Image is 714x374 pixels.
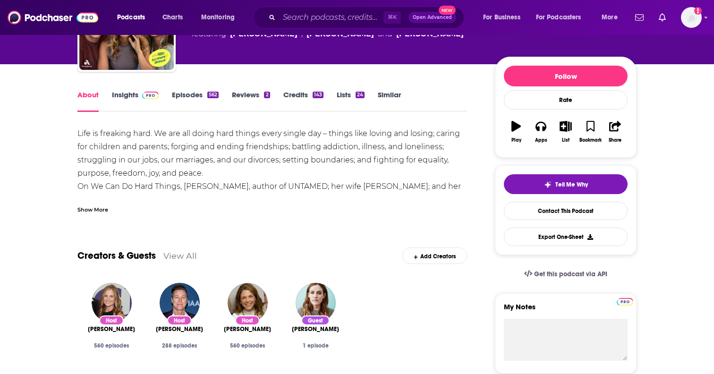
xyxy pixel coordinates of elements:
a: Charts [156,10,188,25]
span: Monitoring [201,11,235,24]
span: [PERSON_NAME] [224,325,271,333]
input: Search podcasts, credits, & more... [279,10,383,25]
span: [PERSON_NAME] [88,325,135,333]
a: Credits143 [283,90,323,112]
img: Podchaser - Follow, Share and Rate Podcasts [8,8,98,26]
div: Add Creators [402,247,467,264]
button: open menu [530,10,595,25]
div: Search podcasts, credits, & more... [262,7,473,28]
div: List [562,137,569,143]
img: Podchaser Pro [617,298,633,306]
svg: Add a profile image [694,7,702,15]
button: open menu [195,10,247,25]
a: Lists24 [337,90,365,112]
div: Apps [535,137,547,143]
div: Rate [504,90,628,110]
span: Get this podcast via API [534,270,607,278]
a: Show notifications dropdown [631,9,647,25]
div: Life is freaking hard. We are all doing hard things every single day – things like loving and los... [77,127,467,259]
span: [PERSON_NAME] [156,325,203,333]
a: Amanda Doyle [224,325,271,333]
a: Contact This Podcast [504,202,628,220]
label: My Notes [504,302,628,319]
button: Bookmark [578,115,603,149]
span: For Podcasters [536,11,581,24]
span: Logged in as catefess [681,7,702,28]
span: Tell Me Why [555,181,588,188]
div: Bookmark [579,137,602,143]
img: Amanda Doyle [228,283,268,323]
div: Play [511,137,521,143]
div: 1 episode [289,342,342,349]
a: Similar [378,90,401,112]
img: Podchaser Pro [142,92,159,99]
button: Play [504,115,528,149]
div: 560 episodes [221,342,274,349]
div: 288 episodes [153,342,206,349]
a: Creators & Guests [77,250,156,262]
button: Open AdvancedNew [408,12,456,23]
a: Abby Wambach [156,325,203,333]
div: 560 episodes [85,342,138,349]
div: Host [99,315,124,325]
span: New [439,6,456,15]
a: Reviews2 [232,90,270,112]
span: [PERSON_NAME] [292,325,339,333]
div: 143 [313,92,323,98]
div: Guest [301,315,330,325]
span: Open Advanced [413,15,452,20]
a: About [77,90,99,112]
div: Share [609,137,621,143]
button: Apps [528,115,553,149]
button: List [553,115,578,149]
img: User Profile [681,7,702,28]
button: Export One-Sheet [504,228,628,246]
div: 24 [356,92,365,98]
button: open menu [476,10,532,25]
button: Show profile menu [681,7,702,28]
div: 2 [264,92,270,98]
span: Podcasts [117,11,145,24]
button: open menu [110,10,157,25]
a: Get this podcast via API [517,263,615,286]
img: Abby Wambach [160,283,200,323]
div: Host [235,315,260,325]
span: ⌘ K [383,11,401,24]
button: Share [603,115,628,149]
img: Glennon Doyle [92,283,132,323]
div: 562 [207,92,219,98]
a: InsightsPodchaser Pro [112,90,159,112]
span: For Business [483,11,520,24]
button: open menu [595,10,629,25]
span: Charts [162,11,183,24]
span: More [602,11,618,24]
img: tell me why sparkle [544,181,552,188]
a: Riley Keough [292,325,339,333]
a: Episodes562 [172,90,219,112]
a: View All [163,251,197,261]
a: Show notifications dropdown [655,9,670,25]
a: Glennon Doyle [88,325,135,333]
button: Follow [504,66,628,86]
button: tell me why sparkleTell Me Why [504,174,628,194]
div: Host [167,315,192,325]
img: Riley Keough [296,283,336,323]
a: Pro website [617,297,633,306]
